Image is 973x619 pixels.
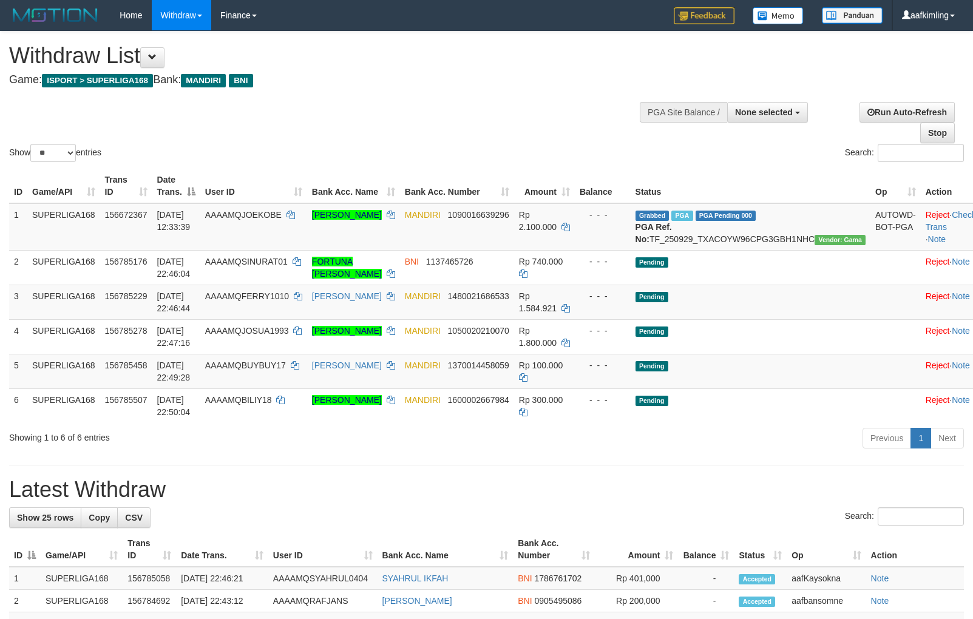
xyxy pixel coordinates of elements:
span: Show 25 rows [17,513,73,523]
td: [DATE] 22:43:12 [176,590,268,612]
th: Bank Acc. Number: activate to sort column ascending [513,532,595,567]
th: User ID: activate to sort column ascending [268,532,378,567]
span: Accepted [739,597,775,607]
td: aafbansomne [787,590,866,612]
div: - - - [580,394,626,406]
a: [PERSON_NAME] [312,395,382,405]
span: CSV [125,513,143,523]
th: Date Trans.: activate to sort column ascending [176,532,268,567]
th: ID [9,169,27,203]
a: [PERSON_NAME] [312,360,382,370]
th: Op: activate to sort column ascending [787,532,866,567]
label: Search: [845,144,964,162]
th: Game/API: activate to sort column ascending [27,169,100,203]
span: AAAAMQSINURAT01 [205,257,288,266]
span: BNI [518,573,532,583]
span: Copy 1786761702 to clipboard [535,573,582,583]
td: SUPERLIGA168 [41,567,123,590]
a: [PERSON_NAME] [312,210,382,220]
label: Show entries [9,144,101,162]
select: Showentries [30,144,76,162]
td: 6 [9,388,27,423]
span: Rp 300.000 [519,395,563,405]
span: Copy 1600002667984 to clipboard [448,395,509,405]
td: 3 [9,285,27,319]
a: Note [952,291,970,301]
a: Stop [920,123,955,143]
span: MANDIRI [405,291,441,301]
span: MANDIRI [405,395,441,405]
td: 156784692 [123,590,176,612]
td: aafKaysokna [787,567,866,590]
th: Status [631,169,870,203]
span: 156672367 [105,210,147,220]
span: MANDIRI [181,74,226,87]
span: Copy [89,513,110,523]
img: MOTION_logo.png [9,6,101,24]
td: SUPERLIGA168 [27,388,100,423]
span: Rp 740.000 [519,257,563,266]
span: [DATE] 22:46:44 [157,291,191,313]
button: None selected [727,102,808,123]
td: - [678,567,734,590]
a: SYAHRUL IKFAH [382,573,449,583]
div: - - - [580,325,626,337]
th: Date Trans.: activate to sort column descending [152,169,200,203]
span: MANDIRI [405,326,441,336]
td: - [678,590,734,612]
div: - - - [580,255,626,268]
a: Note [871,573,889,583]
span: Pending [636,326,668,337]
th: Amount: activate to sort column ascending [514,169,575,203]
td: SUPERLIGA168 [41,590,123,612]
td: 1 [9,203,27,251]
th: Bank Acc. Name: activate to sort column ascending [378,532,514,567]
span: Copy 0905495086 to clipboard [535,596,582,606]
h1: Latest Withdraw [9,478,964,502]
span: BNI [518,596,532,606]
div: - - - [580,290,626,302]
a: [PERSON_NAME] [382,596,452,606]
td: AAAAMQRAFJANS [268,590,378,612]
th: Trans ID: activate to sort column ascending [123,532,176,567]
a: Reject [926,210,950,220]
span: Rp 1.584.921 [519,291,557,313]
span: 156785458 [105,360,147,370]
th: Op: activate to sort column ascending [870,169,921,203]
span: Pending [636,257,668,268]
span: AAAAMQBUYBUY17 [205,360,286,370]
td: 2 [9,250,27,285]
span: Copy 1090016639296 to clipboard [448,210,509,220]
td: 1 [9,567,41,590]
a: Next [931,428,964,448]
td: [DATE] 22:46:21 [176,567,268,590]
span: BNI [405,257,419,266]
a: CSV [117,507,151,528]
a: Previous [863,428,911,448]
th: Bank Acc. Name: activate to sort column ascending [307,169,400,203]
label: Search: [845,507,964,526]
td: SUPERLIGA168 [27,285,100,319]
a: 1 [910,428,931,448]
span: [DATE] 22:46:04 [157,257,191,279]
span: AAAAMQJOSUA1993 [205,326,289,336]
img: Button%20Memo.svg [753,7,804,24]
a: Reject [926,257,950,266]
a: Copy [81,507,118,528]
td: Rp 200,000 [595,590,678,612]
th: Amount: activate to sort column ascending [595,532,678,567]
td: Rp 401,000 [595,567,678,590]
input: Search: [878,144,964,162]
span: Copy 1370014458059 to clipboard [448,360,509,370]
a: Run Auto-Refresh [859,102,955,123]
td: AAAAMQSYAHRUL0404 [268,567,378,590]
div: PGA Site Balance / [640,102,727,123]
span: 156785229 [105,291,147,301]
th: Bank Acc. Number: activate to sort column ascending [400,169,514,203]
img: Feedback.jpg [674,7,734,24]
span: ISPORT > SUPERLIGA168 [42,74,153,87]
a: [PERSON_NAME] [312,326,382,336]
span: Copy 1480021686533 to clipboard [448,291,509,301]
a: Note [928,234,946,244]
b: PGA Ref. No: [636,222,672,244]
